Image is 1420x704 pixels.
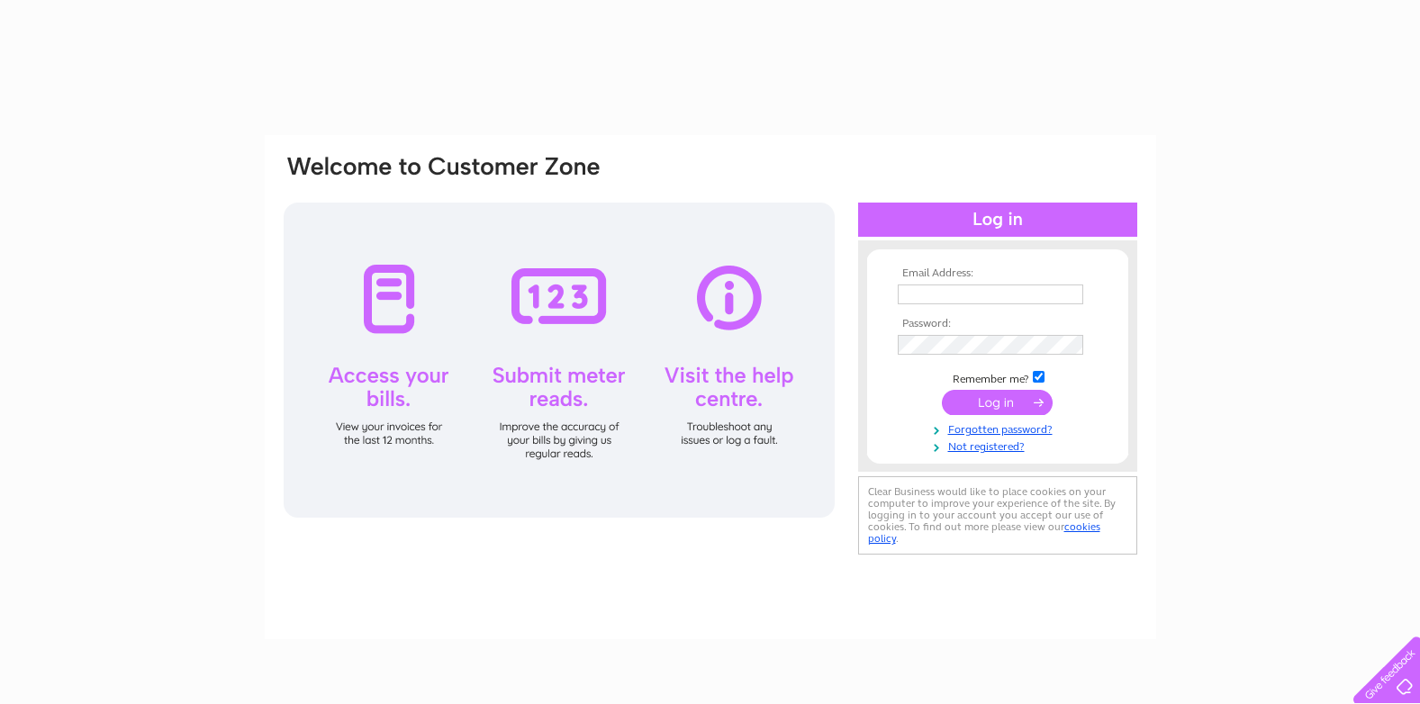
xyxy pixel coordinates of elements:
td: Remember me? [893,368,1102,386]
a: Forgotten password? [898,420,1102,437]
div: Clear Business would like to place cookies on your computer to improve your experience of the sit... [858,476,1137,555]
a: Not registered? [898,437,1102,454]
a: cookies policy [868,520,1100,545]
th: Password: [893,318,1102,330]
th: Email Address: [893,267,1102,280]
input: Submit [942,390,1053,415]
